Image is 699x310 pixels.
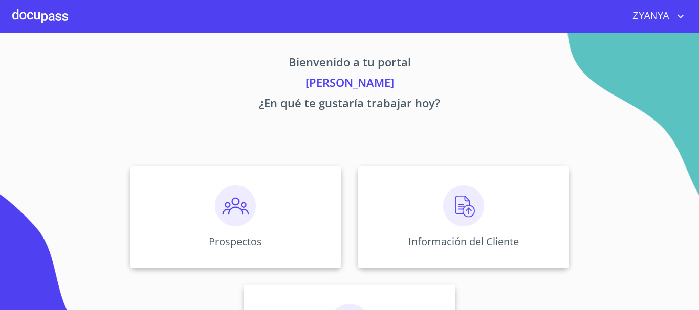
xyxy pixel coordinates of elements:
p: Prospectos [209,234,262,248]
p: Bienvenido a tu portal [34,54,665,74]
p: Información del Cliente [408,234,519,248]
button: account of current user [625,8,687,25]
img: prospectos.png [215,185,256,226]
p: [PERSON_NAME] [34,74,665,94]
span: ZYANYA [625,8,674,25]
img: carga.png [443,185,484,226]
p: ¿En qué te gustaría trabajar hoy? [34,94,665,115]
